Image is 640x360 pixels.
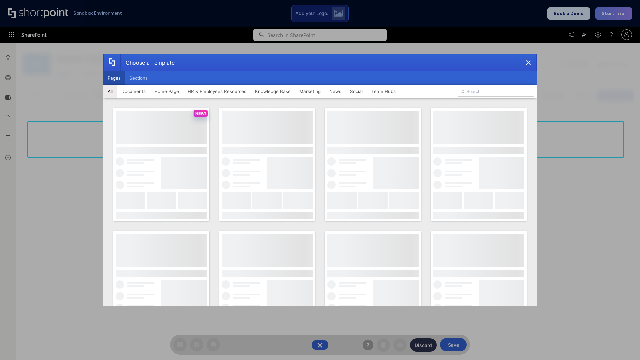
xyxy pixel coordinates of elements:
p: NEW! [195,111,206,116]
button: Team Hubs [367,85,400,98]
button: Knowledge Base [251,85,295,98]
button: News [325,85,346,98]
button: HR & Employees Resources [183,85,251,98]
div: Choose a Template [120,54,175,71]
button: Marketing [295,85,325,98]
iframe: Chat Widget [607,328,640,360]
div: template selector [103,54,537,306]
input: Search [458,87,534,97]
button: Social [346,85,367,98]
button: Documents [117,85,150,98]
button: Home Page [150,85,183,98]
button: Sections [125,71,152,85]
button: Pages [103,71,125,85]
button: All [103,85,117,98]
